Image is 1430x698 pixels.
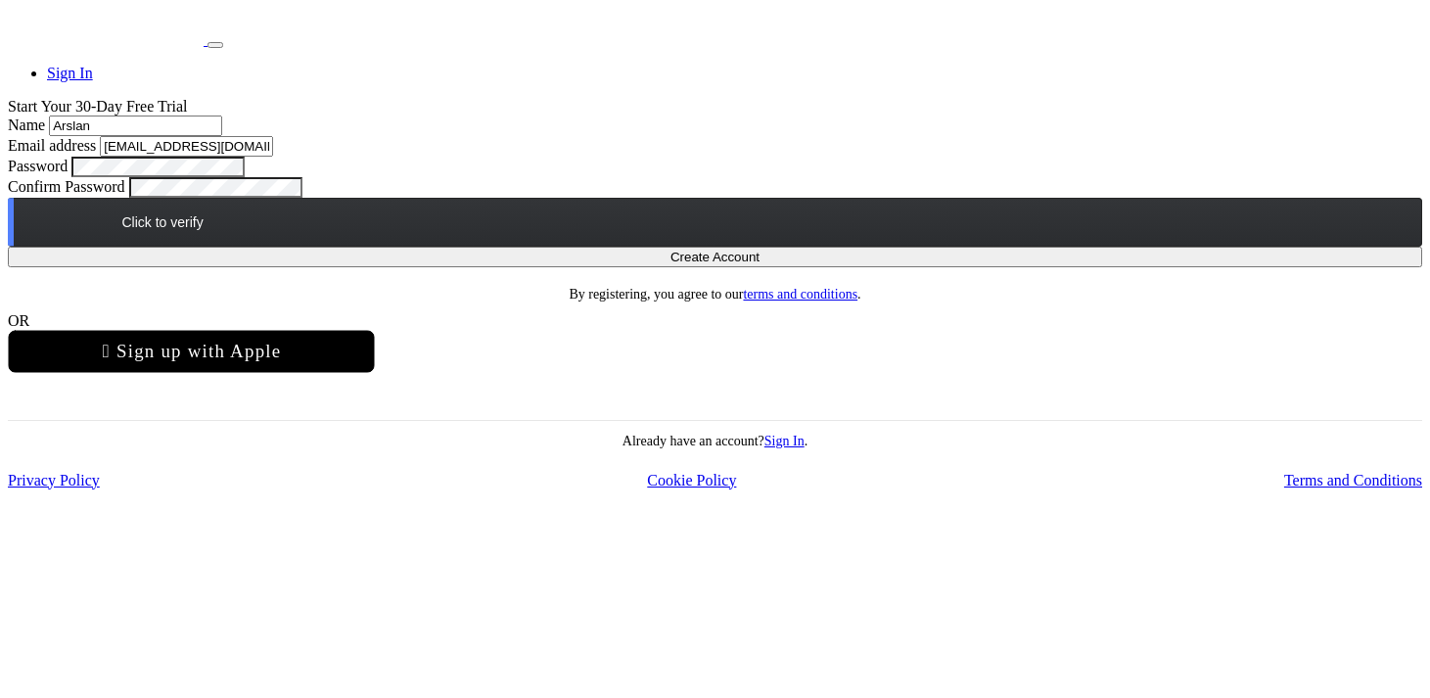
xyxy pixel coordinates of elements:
[764,434,805,448] a: Sign In
[743,287,857,302] a: terms and conditions
[8,116,45,133] label: Name
[8,137,96,154] label: Email address
[8,420,1422,449] div: Already have an account? .
[8,472,100,489] a: Privacy Policy
[647,472,736,489] a: Cookie Policy
[1284,472,1422,489] a: Terms and Conditions
[8,312,29,329] span: OR
[8,158,68,174] label: Password
[8,267,1422,312] div: By registering, you agree to our .
[8,247,1422,267] button: Create Account
[8,178,125,195] label: Confirm Password
[8,330,375,373] div: Sign up with Apple
[8,198,1422,247] div: Click to verify
[8,98,1422,116] div: Start Your 30-Day Free Trial
[208,42,223,48] button: Toggle navigation
[47,65,93,81] a: Sign In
